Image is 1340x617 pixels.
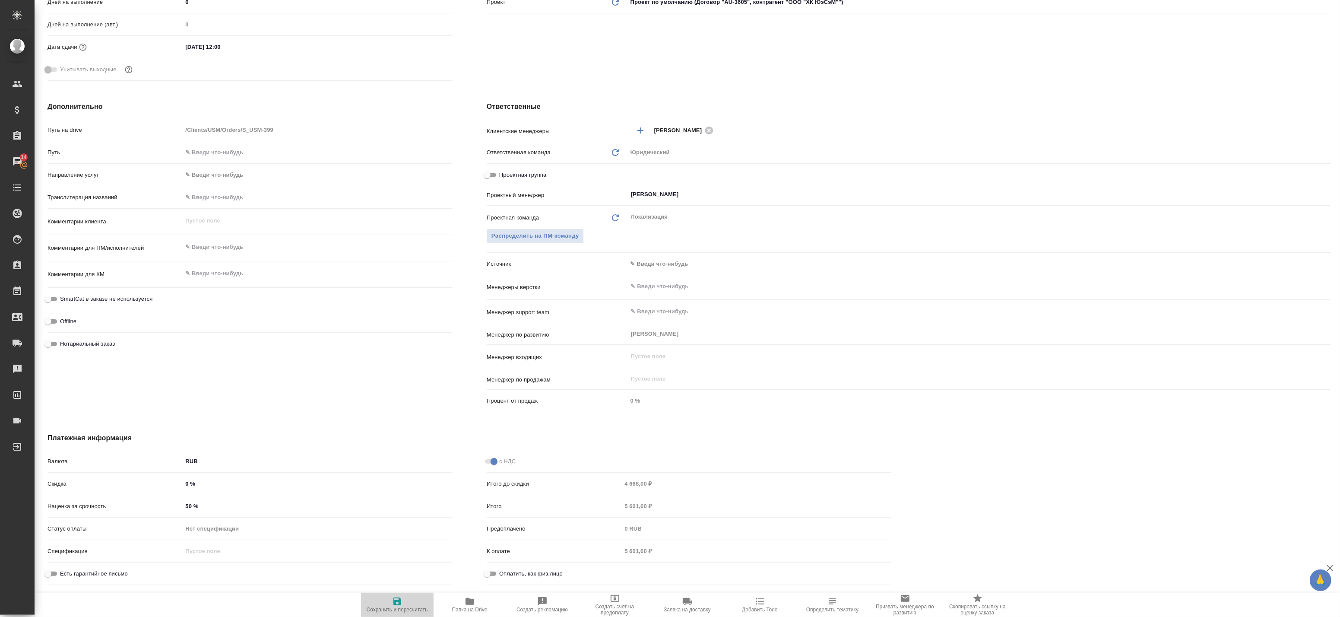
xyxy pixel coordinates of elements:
[487,229,584,244] span: В заказе уже есть ответственный ПМ или ПМ группа
[579,593,651,617] button: Создать счет на предоплату
[48,102,452,112] h4: Дополнительно
[487,213,539,222] p: Проектная команда
[630,351,1310,361] input: Пустое поле
[941,593,1014,617] button: Скопировать ссылку на оценку заказа
[499,457,516,466] span: с НДС
[487,127,627,136] p: Клиентские менеджеры
[630,373,1310,384] input: Пустое поле
[806,607,858,613] span: Определить тематику
[654,126,707,135] span: [PERSON_NAME]
[182,477,452,490] input: ✎ Введи что-нибудь
[742,607,777,613] span: Добавить Todo
[621,477,891,490] input: Пустое поле
[487,502,621,511] p: Итого
[48,457,182,466] p: Валюта
[1313,571,1328,589] span: 🙏
[77,41,89,53] button: Если добавить услуги и заполнить их объемом, то дата рассчитается автоматически
[506,593,579,617] button: Создать рекламацию
[487,331,627,339] p: Менеджер по развитию
[487,260,627,268] p: Источник
[630,120,651,141] button: Добавить менеджера
[48,525,182,533] p: Статус оплаты
[630,306,1299,316] input: ✎ Введи что-нибудь
[2,151,32,172] a: 14
[48,270,182,279] p: Комментарии для КМ
[182,500,452,512] input: ✎ Введи что-нибудь
[947,604,1009,616] span: Скопировать ссылку на оценку заказа
[367,607,428,613] span: Сохранить и пересчитать
[651,593,724,617] button: Заявка на доставку
[182,124,452,136] input: Пустое поле
[487,229,584,244] button: Распределить на ПМ-команду
[48,480,182,488] p: Скидка
[182,522,452,536] div: Нет спецификации
[182,41,258,53] input: ✎ Введи что-нибудь
[60,65,117,74] span: Учитывать выходные
[869,593,941,617] button: Призвать менеджера по развитию
[487,375,627,384] p: Менеджер по продажам
[48,433,891,443] h4: Платежная информация
[487,102,1330,112] h4: Ответственные
[499,171,546,179] span: Проектная группа
[664,607,710,613] span: Заявка на доставку
[182,168,452,182] div: ✎ Введи что-нибудь
[182,545,452,557] input: Пустое поле
[487,397,627,405] p: Процент от продаж
[48,244,182,252] p: Комментарии для ПМ/исполнителей
[499,569,563,578] span: Оплатить, как физ.лицо
[796,593,869,617] button: Определить тематику
[627,394,1330,407] input: Пустое поле
[185,171,442,179] div: ✎ Введи что-нибудь
[48,20,182,29] p: Дней на выполнение (авт.)
[452,607,488,613] span: Папка на Drive
[1326,130,1327,131] button: Open
[487,353,627,362] p: Менеджер входящих
[182,454,452,469] div: RUB
[874,604,936,616] span: Призвать менеджера по развитию
[627,145,1330,160] div: Юридический
[584,604,646,616] span: Создать счет на предоплату
[182,191,452,204] input: ✎ Введи что-нибудь
[630,281,1299,292] input: ✎ Введи что-нибудь
[487,525,621,533] p: Предоплачено
[516,607,568,613] span: Создать рекламацию
[1326,194,1327,195] button: Open
[48,43,77,51] p: Дата сдачи
[1310,569,1331,591] button: 🙏
[654,125,716,136] div: [PERSON_NAME]
[487,148,551,157] p: Ответственная команда
[487,283,627,292] p: Менеджеры верстки
[627,257,1330,271] div: ✎ Введи что-нибудь
[487,308,627,317] p: Менеджер support team
[434,593,506,617] button: Папка на Drive
[621,522,891,535] input: Пустое поле
[1326,311,1327,312] button: Open
[48,502,182,511] p: Наценка за срочность
[724,593,796,617] button: Добавить Todo
[487,191,627,200] p: Проектный менеджер
[361,593,434,617] button: Сохранить и пересчитать
[621,545,891,557] input: Пустое поле
[48,171,182,179] p: Направление услуг
[487,547,621,556] p: К оплате
[123,64,134,75] button: Выбери, если сб и вс нужно считать рабочими днями для выполнения заказа.
[16,153,32,162] span: 14
[60,295,152,303] span: SmartCat в заказе не используется
[48,126,182,134] p: Путь на drive
[48,193,182,202] p: Транслитерация названий
[48,547,182,556] p: Спецификация
[621,500,891,512] input: Пустое поле
[491,231,579,241] span: Распределить на ПМ-команду
[630,260,1320,268] div: ✎ Введи что-нибудь
[182,146,452,159] input: ✎ Введи что-нибудь
[487,480,621,488] p: Итого до скидки
[182,18,452,31] input: Пустое поле
[60,317,76,326] span: Offline
[60,569,128,578] span: Есть гарантийное письмо
[60,340,115,348] span: Нотариальный заказ
[48,148,182,157] p: Путь
[48,217,182,226] p: Комментарии клиента
[1326,286,1327,287] button: Open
